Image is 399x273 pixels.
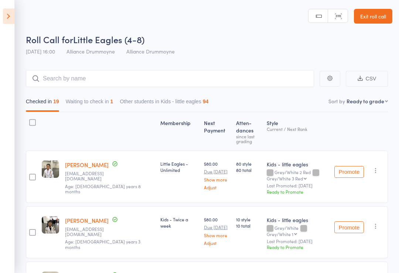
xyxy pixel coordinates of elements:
[236,160,261,167] span: 80 style
[267,216,328,224] div: Kids - little eagles
[236,222,261,229] span: 10 total
[26,95,59,112] button: Checked in19
[26,70,314,87] input: Search by name
[65,183,141,194] span: Age: [DEMOGRAPHIC_DATA] years 8 months
[334,166,364,178] button: Promote
[267,183,328,188] small: Last Promoted: [DATE]
[354,9,392,24] a: Exit roll call
[204,241,230,245] a: Adjust
[203,99,209,104] div: 94
[73,33,144,45] span: Little Eagles (4-8)
[160,216,198,229] div: Kids - Twice a week
[267,244,328,250] div: Ready to Promote
[53,99,59,104] div: 19
[65,227,113,237] small: chewjunnee@gmail.com
[267,127,328,131] div: Current / Next Rank
[267,189,328,195] div: Ready to Promote
[66,48,115,55] span: Alliance Drummoyne
[26,48,55,55] span: [DATE] 16:00
[204,216,230,245] div: $80.00
[65,238,140,250] span: Age: [DEMOGRAPHIC_DATA] years 3 months
[328,97,345,105] label: Sort by
[346,71,388,87] button: CSV
[26,33,73,45] span: Roll Call for
[204,233,230,238] a: Show more
[201,115,233,147] div: Next Payment
[236,216,261,222] span: 10 style
[65,217,109,224] a: [PERSON_NAME]
[204,185,230,190] a: Adjust
[204,225,230,230] small: Due [DATE]
[236,134,261,144] div: since last grading
[126,48,175,55] span: Alliance Drummoyne
[110,99,113,104] div: 1
[233,115,264,147] div: Atten­dances
[267,239,328,244] small: Last Promoted: [DATE]
[66,95,113,112] button: Waiting to check in1
[267,225,328,236] div: Grey/White
[204,169,230,174] small: Due [DATE]
[267,170,328,181] div: Grey/White 2 Red
[120,95,208,112] button: Other students in Kids - little eagles94
[204,177,230,182] a: Show more
[204,160,230,190] div: $80.00
[236,167,261,173] span: 80 total
[157,115,201,147] div: Membership
[160,160,198,173] div: Little Eagles - Unlimited
[65,161,109,169] a: [PERSON_NAME]
[42,160,59,178] img: image1705394875.png
[267,176,303,181] div: Grey/White 3 Red
[267,160,328,168] div: Kids - little eagles
[42,216,59,234] img: image1717480853.png
[65,171,113,182] small: chi@ctngroup.com.au
[267,232,293,236] div: Grey/White 1
[264,115,331,147] div: Style
[347,97,384,105] div: Ready to grade
[334,221,364,233] button: Promote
